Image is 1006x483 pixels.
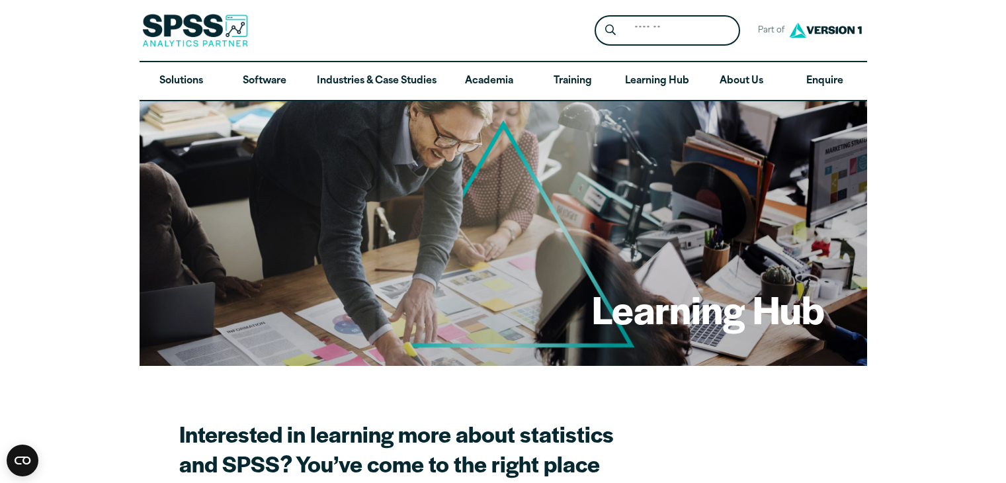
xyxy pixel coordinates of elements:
[140,62,223,101] a: Solutions
[700,62,783,101] a: About Us
[595,15,740,46] form: Site Header Search Form
[751,21,786,40] span: Part of
[142,14,248,47] img: SPSS Analytics Partner
[223,62,306,101] a: Software
[614,62,700,101] a: Learning Hub
[179,419,642,478] h2: Interested in learning more about statistics and SPSS? You’ve come to the right place
[592,283,825,335] h1: Learning Hub
[605,24,616,36] svg: Search magnifying glass icon
[783,62,866,101] a: Enquire
[786,18,865,42] img: Version1 Logo
[140,62,867,101] nav: Desktop version of site main menu
[447,62,530,101] a: Academia
[530,62,614,101] a: Training
[306,62,447,101] a: Industries & Case Studies
[7,445,38,476] button: Open CMP widget
[598,19,622,43] button: Search magnifying glass icon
